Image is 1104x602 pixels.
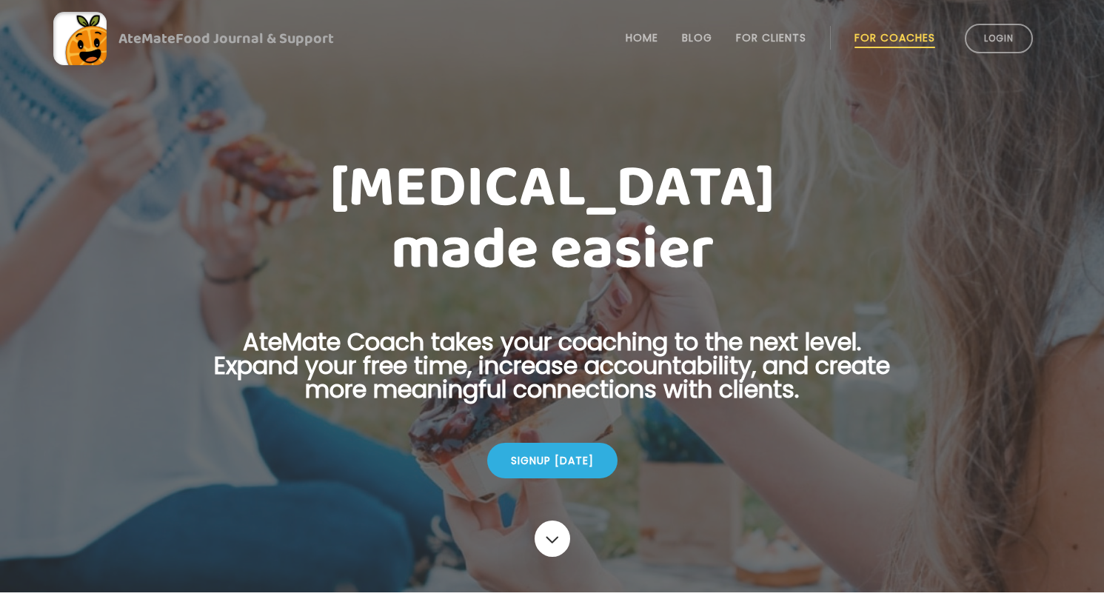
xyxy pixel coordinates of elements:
[736,32,806,44] a: For Clients
[191,157,914,281] h1: [MEDICAL_DATA] made easier
[682,32,712,44] a: Blog
[626,32,658,44] a: Home
[107,27,334,50] div: AteMate
[191,330,914,419] p: AteMate Coach takes your coaching to the next level. Expand your free time, increase accountabili...
[175,27,334,50] span: Food Journal & Support
[487,443,618,478] div: Signup [DATE]
[53,12,1051,65] a: AteMateFood Journal & Support
[854,32,935,44] a: For Coaches
[965,24,1033,53] a: Login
